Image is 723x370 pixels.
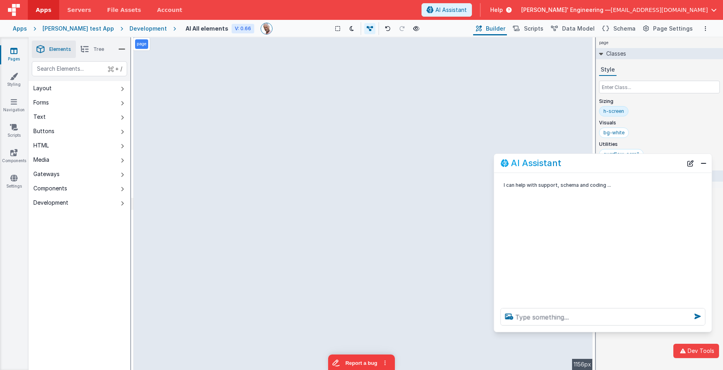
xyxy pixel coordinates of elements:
button: Gateways [29,167,130,181]
button: Page Settings [640,22,694,35]
div: Gateways [33,170,60,178]
span: Tree [93,46,104,52]
button: Options [701,24,710,33]
button: Development [29,196,130,210]
h2: Classes [603,48,626,59]
div: [PERSON_NAME] test App [43,25,114,33]
button: HTML [29,138,130,153]
div: Components [33,184,67,192]
span: [EMAIL_ADDRESS][DOMAIN_NAME] [611,6,708,14]
span: Page Settings [653,25,693,33]
input: Enter Class... [599,81,720,93]
button: Scripts [510,22,545,35]
div: h-screen [603,108,624,114]
div: Media [33,156,49,164]
button: Close [698,158,709,169]
p: Visuals [599,120,720,126]
button: Data Model [548,22,596,35]
button: Media [29,153,130,167]
span: Apps [36,6,51,14]
span: Data Model [562,25,595,33]
div: Development [130,25,167,33]
input: Search Elements... [32,61,127,76]
button: Text [29,110,130,124]
div: Development [33,199,68,207]
span: AI Assistant [435,6,467,14]
h4: page [596,37,612,48]
span: Schema [613,25,636,33]
div: Apps [13,25,27,33]
button: Forms [29,95,130,110]
span: Builder [486,25,505,33]
p: Sizing [599,98,720,105]
span: Servers [67,6,91,14]
div: Layout [33,84,52,92]
div: Text [33,113,46,121]
h2: AI Assistant [511,159,561,168]
span: Elements [49,46,71,52]
span: Scripts [524,25,543,33]
button: AI Assistant [421,3,472,17]
button: Components [29,181,130,196]
div: V: 0.66 [232,24,254,33]
div: bg-white [603,130,624,136]
span: File Assets [107,6,141,14]
img: 11ac31fe5dc3d0eff3fbbbf7b26fa6e1 [261,23,272,34]
button: New Chat [685,158,696,169]
button: Dev Tools [673,344,719,358]
p: page [137,41,147,47]
h4: AI All elements [186,25,228,31]
p: Utilities [599,141,720,147]
span: [PERSON_NAME]' Engineering — [521,6,611,14]
button: [PERSON_NAME]' Engineering — [EMAIL_ADDRESS][DOMAIN_NAME] [521,6,717,14]
span: + / [108,61,122,76]
div: overflow-scroll [603,151,639,157]
div: Forms [33,99,49,107]
button: Style [599,64,617,76]
button: Buttons [29,124,130,138]
div: Buttons [33,127,54,135]
span: Help [490,6,503,14]
div: 1156px [572,359,593,370]
p: I can help with support, schema and coding ... [504,181,682,189]
button: Schema [599,22,637,35]
button: Layout [29,81,130,95]
div: --> [133,37,593,370]
div: HTML [33,141,49,149]
button: Builder [473,22,507,35]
